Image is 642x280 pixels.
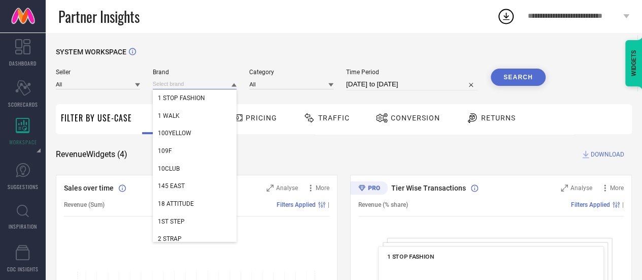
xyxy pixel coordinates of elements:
[158,235,182,242] span: 2 STRAP
[56,69,140,76] span: Seller
[571,201,610,208] span: Filters Applied
[9,138,37,146] span: WORKSPACE
[316,184,329,192] span: More
[158,112,180,119] span: 1 WALK
[346,78,478,90] input: Select time period
[622,201,624,208] span: |
[318,114,350,122] span: Traffic
[56,48,126,56] span: SYSTEM WORKSPACE
[153,195,237,212] div: 18 ATTITUDE
[64,201,105,208] span: Revenue (Sum)
[153,160,237,177] div: 10CLUB
[358,201,408,208] span: Revenue (% share)
[491,69,546,86] button: Search
[328,201,329,208] span: |
[64,184,114,192] span: Sales over time
[570,184,592,192] span: Analyse
[391,184,466,192] span: Tier Wise Transactions
[249,69,333,76] span: Category
[153,177,237,195] div: 145 EAST
[8,101,38,108] span: SCORECARDS
[391,114,440,122] span: Conversion
[276,184,298,192] span: Analyse
[610,184,624,192] span: More
[158,95,205,102] span: 1 STOP FASHION
[158,147,172,154] span: 109F
[153,89,237,107] div: 1 STOP FASHION
[61,112,132,124] span: Filter By Use-Case
[246,114,277,122] span: Pricing
[153,107,237,125] div: 1 WALK
[9,223,37,230] span: INSPIRATION
[56,149,127,160] span: Revenue Widgets ( 4 )
[8,183,39,191] span: SUGGESTIONS
[277,201,316,208] span: Filters Applied
[153,213,237,230] div: 1ST STEP
[350,181,388,197] div: Premium
[158,218,185,225] span: 1ST STEP
[497,7,515,25] div: Open download list
[158,130,191,137] span: 100YELLOW
[561,184,568,192] svg: Zoom
[387,253,434,260] span: 1 STOP FASHION
[153,230,237,247] div: 2 STRAP
[58,6,140,27] span: Partner Insights
[7,265,39,273] span: CDC INSIGHTS
[153,79,237,89] input: Select brand
[153,69,237,76] span: Brand
[158,182,185,190] span: 145 EAST
[153,125,237,142] div: 100YELLOW
[153,142,237,160] div: 109F
[9,59,37,67] span: DASHBOARD
[481,114,516,122] span: Returns
[158,200,194,207] span: 18 ATTITUDE
[591,149,624,160] span: DOWNLOAD
[266,184,274,192] svg: Zoom
[158,165,180,172] span: 10CLUB
[346,69,478,76] span: Time Period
